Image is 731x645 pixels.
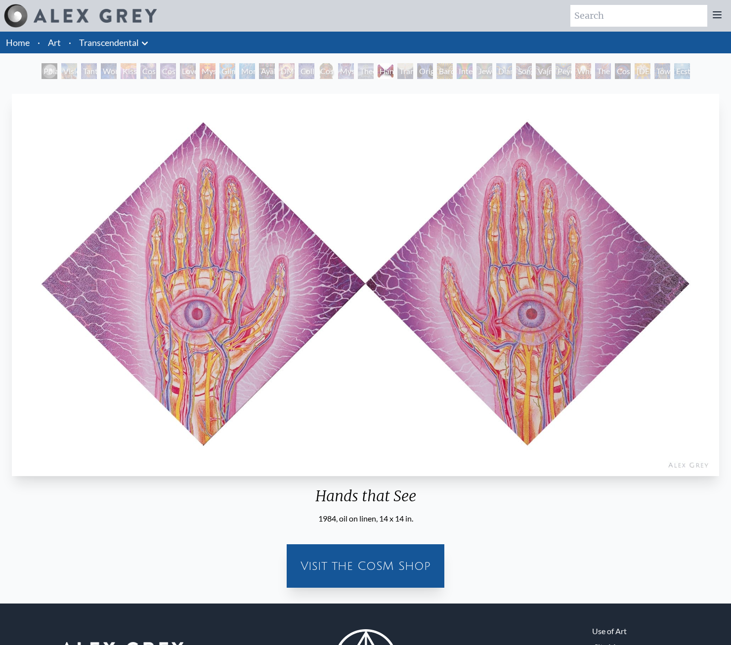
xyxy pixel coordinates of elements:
[61,63,77,79] div: Visionary Origin of Language
[299,63,314,79] div: Collective Vision
[556,63,571,79] div: Peyote Being
[457,63,473,79] div: Interbeing
[121,63,136,79] div: Kiss of the [MEDICAL_DATA]
[6,37,30,48] a: Home
[140,63,156,79] div: Cosmic Creativity
[378,63,393,79] div: Hands that See
[8,487,723,513] div: Hands that See
[293,550,438,582] a: Visit the CoSM Shop
[101,63,117,79] div: Wonder
[65,32,75,53] li: ·
[674,63,690,79] div: Ecstasy
[42,63,57,79] div: Polar Unity Spiral
[200,63,215,79] div: Mysteriosa 2
[239,63,255,79] div: Monochord
[595,63,611,79] div: The Great Turn
[279,63,295,79] div: DMT - The Spirit Molecule
[160,63,176,79] div: Cosmic Artist
[496,63,512,79] div: Diamond Being
[8,513,723,524] div: 1984, oil on linen, 14 x 14 in.
[570,5,707,27] input: Search
[338,63,354,79] div: Mystic Eye
[476,63,492,79] div: Jewel Being
[219,63,235,79] div: Glimpsing the Empyrean
[81,63,97,79] div: Tantra
[397,63,413,79] div: Transfiguration
[318,63,334,79] div: Cosmic [DEMOGRAPHIC_DATA]
[437,63,453,79] div: Bardo Being
[635,63,650,79] div: [DEMOGRAPHIC_DATA]
[536,63,552,79] div: Vajra Being
[516,63,532,79] div: Song of Vajra Being
[654,63,670,79] div: Toward the One
[12,94,719,476] img: Hands-that-See-1984-Alex-Grey-watermarked.jpg
[575,63,591,79] div: White Light
[615,63,631,79] div: Cosmic Consciousness
[48,36,61,49] a: Art
[259,63,275,79] div: Ayahuasca Visitation
[592,625,627,637] a: Use of Art
[34,32,44,53] li: ·
[417,63,433,79] div: Original Face
[358,63,374,79] div: Theologue
[79,36,139,49] a: Transcendental
[180,63,196,79] div: Love is a Cosmic Force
